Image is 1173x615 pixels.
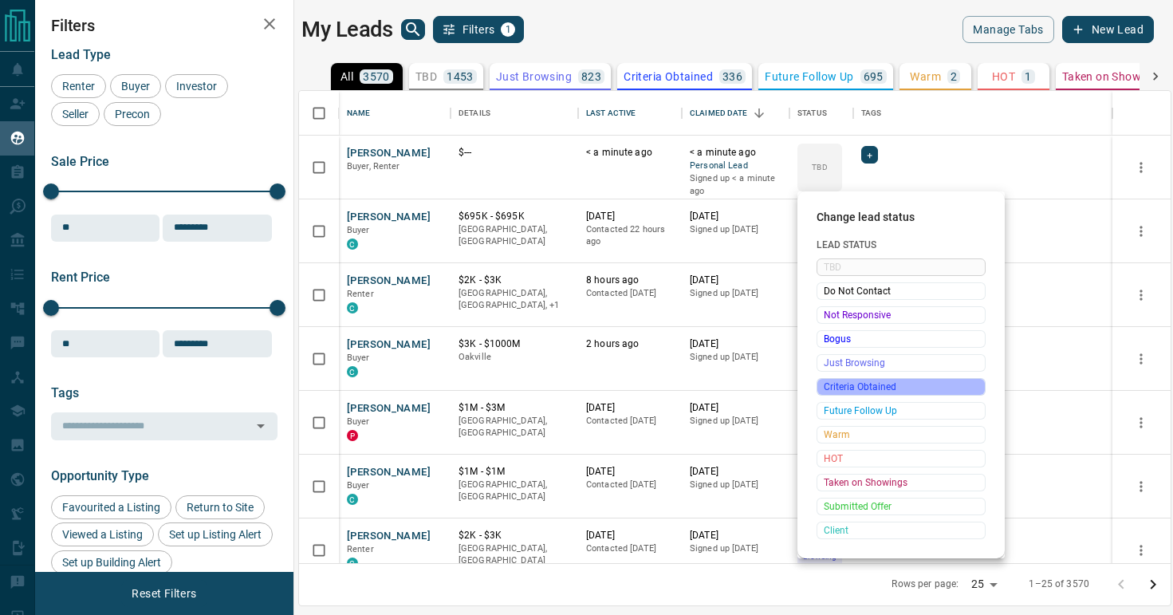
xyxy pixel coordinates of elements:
span: Future Follow Up [824,403,978,419]
div: Submitted Offer [817,498,986,515]
span: Criteria Obtained [824,379,978,395]
span: Taken on Showings [824,475,978,491]
div: Future Follow Up [817,402,986,420]
div: Bogus [817,330,986,348]
div: Warm [817,426,986,444]
span: Warm [824,427,978,443]
div: Taken on Showings [817,474,986,491]
span: Client [824,522,978,538]
div: Client [817,522,986,539]
div: Just Browsing [817,354,986,372]
span: HOT [824,451,978,467]
div: Do Not Contact [817,282,986,300]
div: Not Responsive [817,306,986,324]
span: Do Not Contact [824,283,978,299]
span: Lead Status [817,239,986,250]
div: HOT [817,450,986,467]
span: Change lead status [817,211,986,223]
div: Criteria Obtained [817,378,986,396]
span: Bogus [824,331,978,347]
span: Just Browsing [824,355,978,371]
span: Submitted Offer [824,499,978,514]
span: Not Responsive [824,307,978,323]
